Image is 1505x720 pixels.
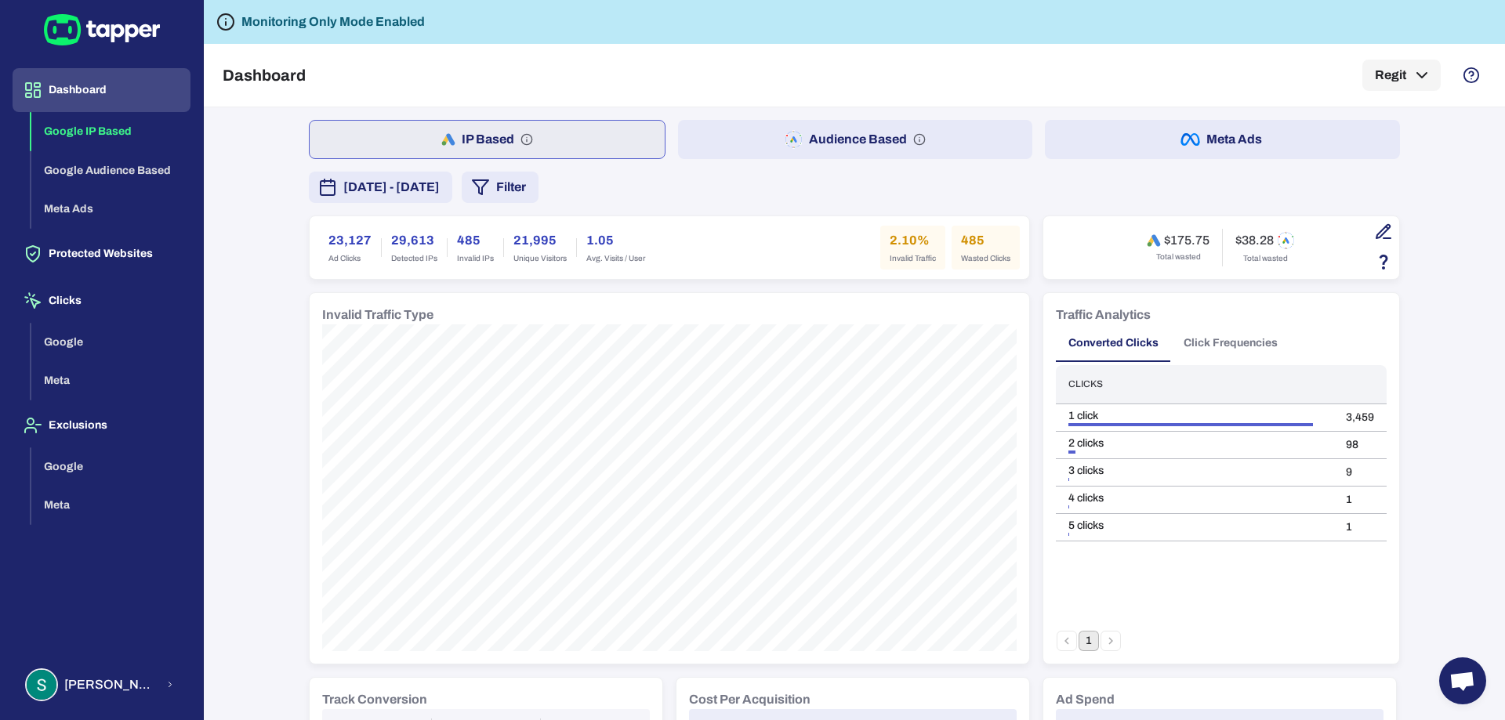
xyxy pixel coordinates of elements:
button: Filter [462,172,539,203]
div: 5 clicks [1068,519,1321,533]
button: Audience Based [678,120,1033,159]
button: Click Frequencies [1171,324,1290,362]
button: Exclusions [13,403,190,447]
button: Meta [31,486,190,525]
div: 3 clicks [1068,464,1321,478]
button: Clicks [13,279,190,323]
h6: $175.75 [1164,233,1209,248]
span: Unique Visitors [513,253,567,264]
span: Invalid Traffic [890,253,936,264]
h6: Ad Spend [1056,690,1115,709]
button: IP Based [309,120,665,159]
h6: 485 [457,231,494,250]
button: Regit [1362,60,1441,91]
button: Protected Websites [13,232,190,276]
button: Google Audience Based [31,151,190,190]
td: 3,459 [1333,403,1387,431]
span: Total wasted [1156,251,1201,262]
a: Exclusions [13,418,190,431]
a: Meta [31,497,190,511]
h6: $38.28 [1235,233,1274,248]
h6: Monitoring Only Mode Enabled [241,13,425,31]
button: Google [31,447,190,487]
a: Protected Websites [13,246,190,259]
nav: pagination navigation [1056,631,1122,651]
button: Estimation based on the quantity of invalid click x cost-per-click. [1370,248,1397,275]
svg: Tapper is not blocking any fraudulent activity for this domain [216,13,235,31]
button: Google IP Based [31,112,190,151]
td: 1 [1333,486,1387,513]
span: Detected IPs [391,253,437,264]
div: 2 clicks [1068,436,1321,450]
h6: 1.05 [586,231,645,250]
th: Clicks [1056,365,1333,403]
td: 98 [1333,431,1387,458]
span: Avg. Visits / User [586,253,645,264]
button: Dashboard [13,68,190,112]
h6: 485 [961,231,1010,250]
td: 9 [1333,458,1387,486]
h6: 21,995 [513,231,567,250]
span: [PERSON_NAME] [PERSON_NAME] [64,677,156,693]
div: 1 click [1068,409,1321,423]
a: Clicks [13,293,190,306]
td: 1 [1333,513,1387,541]
h6: 29,613 [391,231,437,250]
button: Converted Clicks [1056,324,1171,362]
div: 4 clicks [1068,491,1321,505]
a: Meta [31,373,190,386]
button: page 1 [1079,631,1099,651]
svg: Audience based: Search, Display, Shopping, Video Performance Max, Demand Generation [913,133,926,146]
h6: Invalid Traffic Type [322,306,433,324]
h6: Track Conversion [322,690,427,709]
svg: IP based: Search, Display, and Shopping. [520,133,533,146]
button: Meta Ads [1045,120,1400,159]
a: Google Audience Based [31,162,190,175]
span: Total wasted [1243,253,1288,264]
h6: Cost Per Acquisition [689,690,811,709]
a: Meta Ads [31,201,190,215]
a: Google [31,334,190,347]
a: Google IP Based [31,124,190,137]
button: Meta Ads [31,190,190,229]
a: Google [31,458,190,472]
span: [DATE] - [DATE] [343,178,440,197]
img: Stuart Parkin [27,670,56,700]
h5: Dashboard [223,66,306,85]
h6: Traffic Analytics [1056,306,1151,324]
button: Stuart Parkin[PERSON_NAME] [PERSON_NAME] [13,662,190,707]
span: Wasted Clicks [961,253,1010,264]
button: Meta [31,361,190,400]
div: Open chat [1439,657,1486,704]
span: Ad Clicks [328,253,372,264]
button: Google [31,323,190,362]
a: Dashboard [13,82,190,96]
button: [DATE] - [DATE] [309,172,452,203]
h6: 23,127 [328,231,372,250]
span: Invalid IPs [457,253,494,264]
h6: 2.10% [890,231,936,250]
